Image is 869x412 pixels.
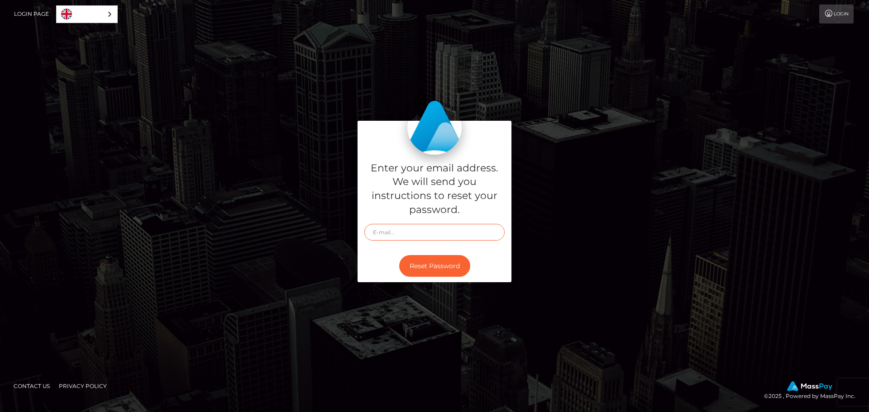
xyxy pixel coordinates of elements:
button: Reset Password [399,255,470,277]
a: Login [819,5,854,24]
img: MassPay Login [407,100,462,155]
div: © 2025 , Powered by MassPay Inc. [764,381,862,401]
aside: Language selected: English [56,5,118,23]
a: Privacy Policy [55,379,110,393]
input: E-mail... [364,224,505,241]
a: Login Page [14,5,49,24]
img: MassPay [787,381,832,391]
div: Language [56,5,118,23]
a: English [57,6,117,23]
a: Contact Us [10,379,53,393]
h5: Enter your email address. We will send you instructions to reset your password. [364,161,505,217]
